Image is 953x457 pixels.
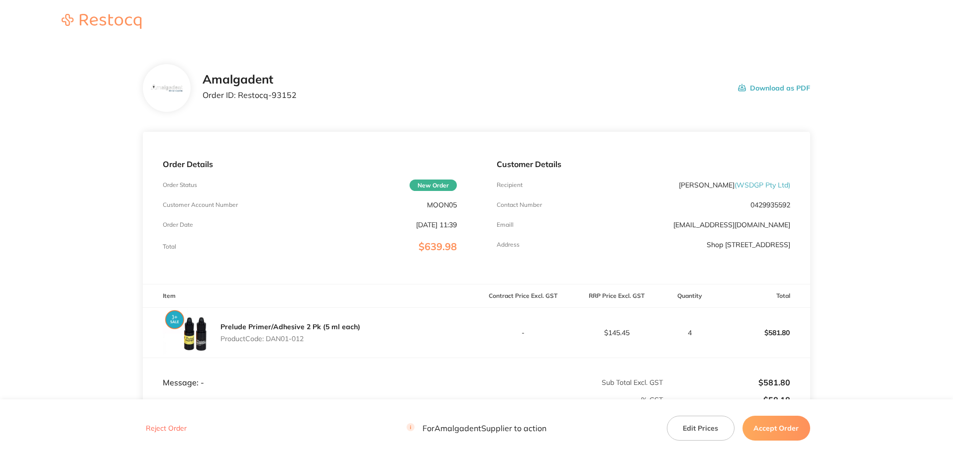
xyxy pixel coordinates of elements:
[742,416,810,441] button: Accept Order
[497,241,520,248] p: Address
[570,329,663,337] p: $145.45
[570,284,663,308] th: RRP Price Excl. GST
[497,160,790,169] p: Customer Details
[52,14,151,29] img: Restocq logo
[220,322,360,331] a: Prelude Primer/Adhesive 2 Pk (5 ml each)
[664,378,790,387] p: $581.80
[717,321,810,345] p: $581.80
[477,378,663,386] p: Sub Total Excl. GST
[203,91,297,99] p: Order ID: Restocq- 93152
[163,243,176,250] p: Total
[497,182,523,188] p: Recipient
[717,284,810,308] th: Total
[679,181,790,189] p: [PERSON_NAME]
[203,73,297,87] h2: Amalgadent
[151,84,183,92] img: b285Ymlzag
[477,329,570,337] p: -
[143,284,476,308] th: Item
[407,424,546,433] p: For Amalgadent Supplier to action
[477,284,570,308] th: Contract Price Excl. GST
[410,180,457,191] span: New Order
[163,221,193,228] p: Order Date
[143,358,476,387] td: Message: -
[143,396,663,404] p: % GST
[673,220,790,229] a: [EMAIL_ADDRESS][DOMAIN_NAME]
[163,308,212,358] img: dTdpamVqOA
[163,201,238,208] p: Customer Account Number
[163,182,197,188] p: Order Status
[497,201,542,208] p: Contact Number
[52,14,151,30] a: Restocq logo
[664,395,790,404] p: $58.18
[419,240,457,253] span: $639.98
[497,221,514,228] p: Emaill
[663,284,717,308] th: Quantity
[750,201,790,209] p: 0429935592
[220,335,360,343] p: Product Code: DAN01-012
[427,201,457,209] p: MOON05
[143,424,190,433] button: Reject Order
[664,329,716,337] p: 4
[667,416,735,441] button: Edit Prices
[416,221,457,229] p: [DATE] 11:39
[735,181,790,189] span: ( WSDGP Pty Ltd )
[738,73,810,103] button: Download as PDF
[163,160,456,169] p: Order Details
[707,241,790,249] p: Shop [STREET_ADDRESS]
